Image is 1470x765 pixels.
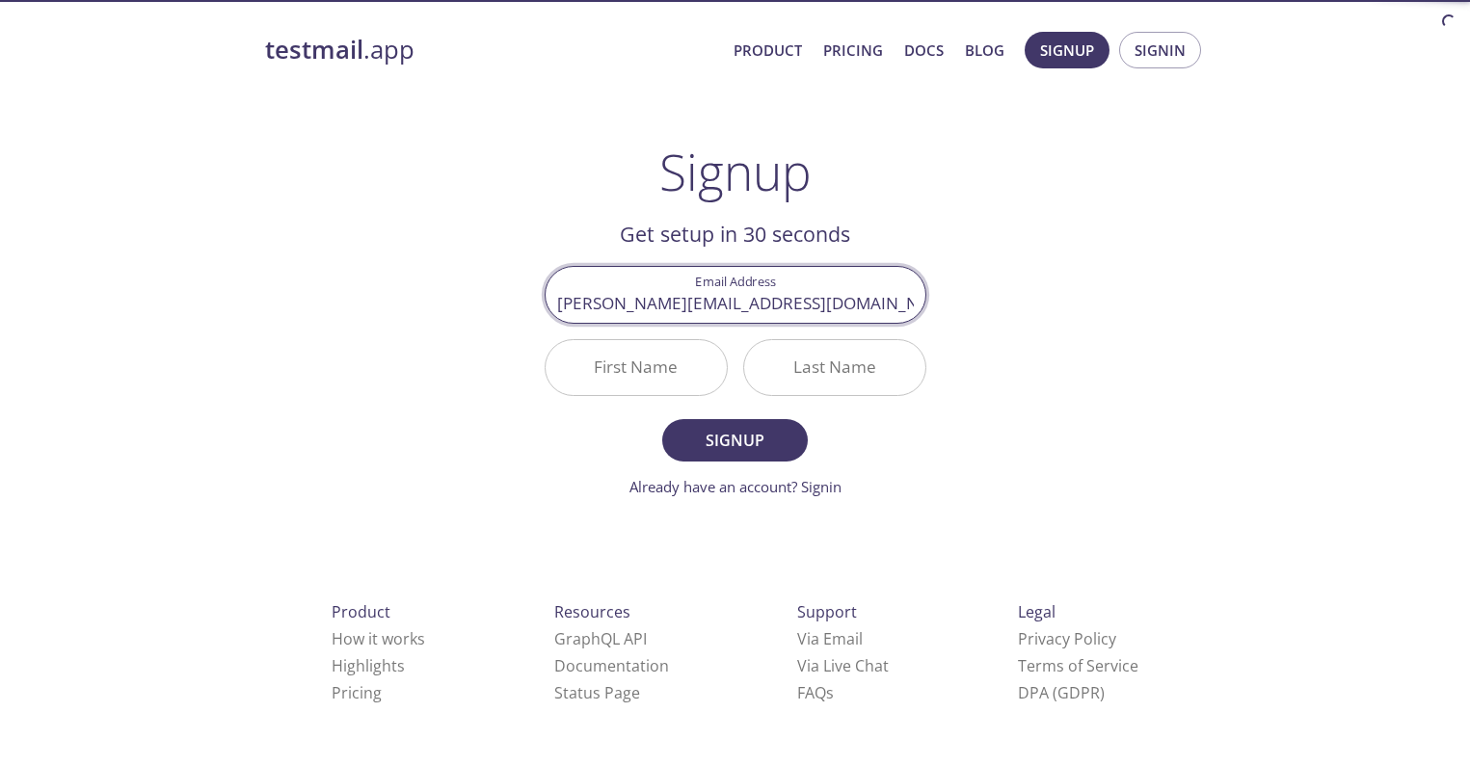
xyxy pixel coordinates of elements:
span: Signup [683,427,786,454]
a: Status Page [554,682,640,703]
span: Resources [554,601,630,622]
span: Signup [1040,38,1094,63]
span: Support [797,601,857,622]
a: Highlights [332,655,405,676]
strong: testmail [265,33,363,66]
a: testmail.app [265,34,718,66]
a: How it works [332,628,425,649]
a: Terms of Service [1018,655,1138,676]
a: Documentation [554,655,669,676]
a: Docs [904,38,944,63]
h2: Get setup in 30 seconds [545,218,926,251]
button: Signup [662,419,807,462]
a: Pricing [332,682,382,703]
a: Blog [965,38,1004,63]
span: Legal [1018,601,1056,622]
button: Signup [1025,32,1109,68]
button: Signin [1119,32,1201,68]
h1: Signup [659,143,812,200]
a: DPA (GDPR) [1018,682,1105,703]
span: Product [332,601,390,622]
a: Via Email [797,628,863,649]
span: Signin [1135,38,1186,63]
a: Product [734,38,802,63]
a: Via Live Chat [797,655,889,676]
span: s [826,682,834,703]
a: FAQ [797,682,834,703]
a: Pricing [823,38,883,63]
a: GraphQL API [554,628,647,649]
a: Privacy Policy [1018,628,1116,649]
a: Already have an account? Signin [629,477,842,496]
